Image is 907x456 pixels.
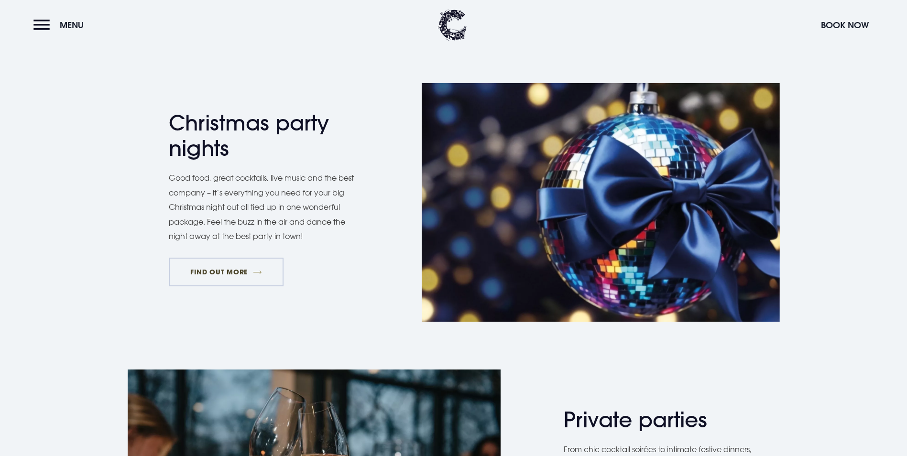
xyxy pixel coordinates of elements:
[169,171,365,243] p: Good food, great cocktails, live music and the best company – it’s everything you need for your b...
[564,407,750,433] h2: Private parties
[422,83,780,322] img: Hotel Christmas in Northern Ireland
[169,110,355,161] h2: Christmas party nights
[60,20,84,31] span: Menu
[169,258,284,286] a: FIND OUT MORE
[816,15,874,35] button: Book Now
[33,15,88,35] button: Menu
[438,10,467,41] img: Clandeboye Lodge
